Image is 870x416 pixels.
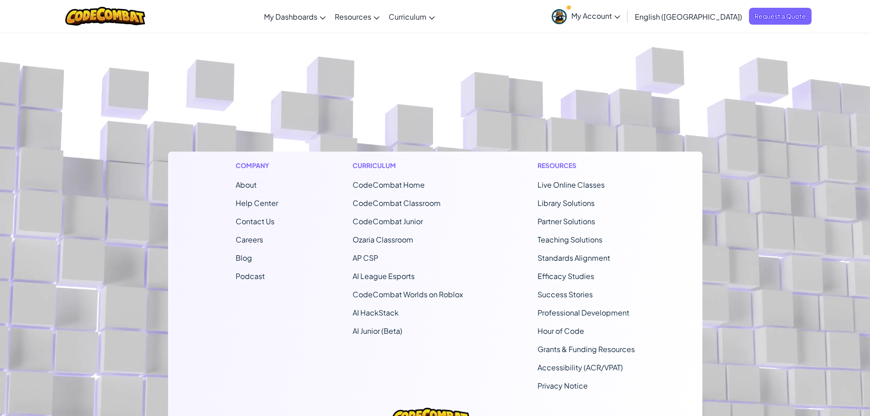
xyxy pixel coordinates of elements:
a: AI League Esports [353,271,415,281]
span: Curriculum [389,12,427,21]
a: Grants & Funding Resources [538,344,635,354]
a: Careers [236,235,263,244]
a: Hour of Code [538,326,584,336]
h1: Resources [538,161,635,170]
a: Standards Alignment [538,253,610,263]
a: Teaching Solutions [538,235,602,244]
span: My Dashboards [264,12,317,21]
a: Curriculum [384,4,439,29]
a: My Dashboards [259,4,330,29]
a: Live Online Classes [538,180,605,190]
a: Privacy Notice [538,381,588,390]
span: CodeCombat Home [353,180,425,190]
a: AP CSP [353,253,378,263]
a: Help Center [236,198,278,208]
a: Professional Development [538,308,629,317]
a: Efficacy Studies [538,271,594,281]
a: CodeCombat Worlds on Roblox [353,290,463,299]
h1: Curriculum [353,161,463,170]
a: Request a Quote [749,8,812,25]
a: CodeCombat Junior [353,216,423,226]
a: Ozaria Classroom [353,235,413,244]
span: English ([GEOGRAPHIC_DATA]) [635,12,742,21]
span: Resources [335,12,371,21]
span: My Account [571,11,620,21]
a: Resources [330,4,384,29]
a: My Account [547,2,625,31]
a: CodeCombat Classroom [353,198,441,208]
a: AI Junior (Beta) [353,326,402,336]
img: avatar [552,9,567,24]
a: Podcast [236,271,265,281]
a: English ([GEOGRAPHIC_DATA]) [630,4,747,29]
a: About [236,180,257,190]
a: Accessibility (ACR/VPAT) [538,363,623,372]
a: Blog [236,253,252,263]
h1: Company [236,161,278,170]
span: Contact Us [236,216,274,226]
a: Success Stories [538,290,593,299]
a: Library Solutions [538,198,595,208]
a: Partner Solutions [538,216,595,226]
img: CodeCombat logo [65,7,145,26]
a: AI HackStack [353,308,399,317]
